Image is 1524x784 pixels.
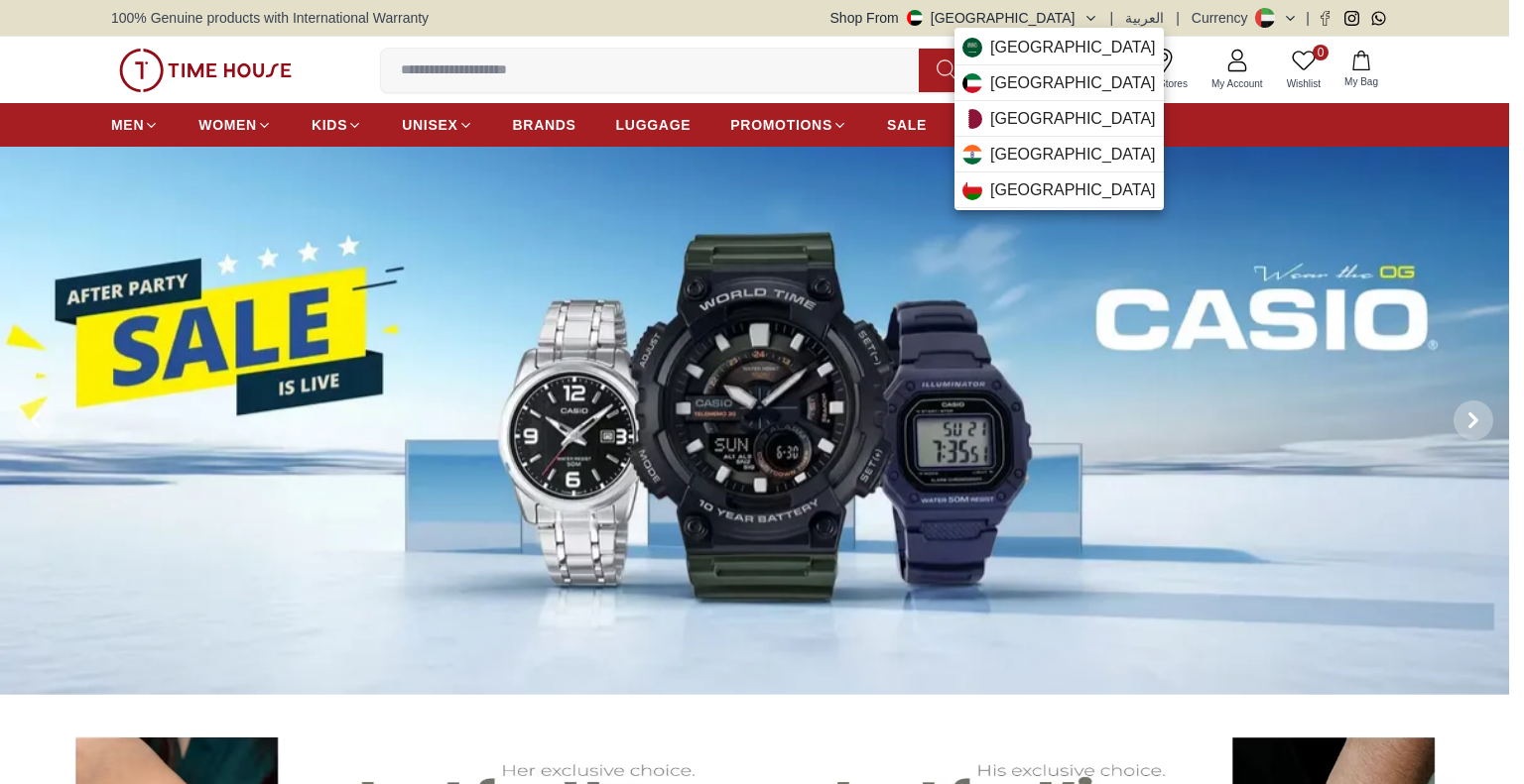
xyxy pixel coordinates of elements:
img: Oman [962,180,982,200]
span: [GEOGRAPHIC_DATA] [990,178,1156,202]
span: [GEOGRAPHIC_DATA] [990,107,1156,131]
span: [GEOGRAPHIC_DATA] [990,36,1156,59]
img: Qatar [962,109,982,129]
span: [GEOGRAPHIC_DATA] [990,71,1156,95]
img: Kuwait [962,73,982,93]
img: Saudi Arabia [962,38,982,57]
span: [GEOGRAPHIC_DATA] [990,143,1156,167]
img: India [962,145,982,165]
